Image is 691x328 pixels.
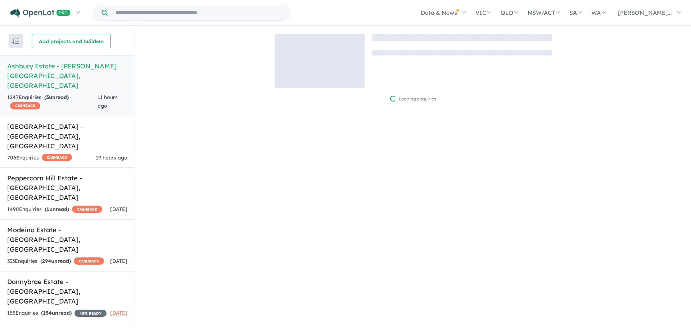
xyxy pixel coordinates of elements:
[7,154,72,162] div: 706 Enquir ies
[46,94,49,100] span: 3
[96,154,127,161] span: 19 hours ago
[74,257,104,265] span: CASHBACK
[110,310,127,316] span: [DATE]
[7,277,127,306] h5: Donnybrae Estate - [GEOGRAPHIC_DATA] , [GEOGRAPHIC_DATA]
[43,310,52,316] span: 154
[7,93,98,111] div: 1247 Enquir ies
[618,9,672,16] span: [PERSON_NAME]...
[110,258,127,264] span: [DATE]
[110,206,127,212] span: [DATE]
[12,39,19,44] img: sort.svg
[40,258,71,264] strong: ( unread)
[109,5,289,21] input: Try estate name, suburb, builder or developer
[10,102,40,109] span: CASHBACK
[72,206,102,213] span: CASHBACK
[7,122,127,151] h5: [GEOGRAPHIC_DATA] - [GEOGRAPHIC_DATA] , [GEOGRAPHIC_DATA]
[41,310,72,316] strong: ( unread)
[7,225,127,254] h5: Modeina Estate - [GEOGRAPHIC_DATA] , [GEOGRAPHIC_DATA]
[46,206,49,212] span: 1
[390,95,436,103] div: Loading enquiries
[45,206,69,212] strong: ( unread)
[32,34,111,48] button: Add projects and builders
[98,94,118,109] span: 11 hours ago
[42,154,72,161] span: CASHBACK
[10,9,71,18] img: Openlot PRO Logo White
[7,205,102,214] div: 1490 Enquir ies
[7,309,107,318] div: 155 Enquir ies
[7,173,127,202] h5: Peppercorn Hill Estate - [GEOGRAPHIC_DATA] , [GEOGRAPHIC_DATA]
[7,257,104,266] div: 333 Enquir ies
[7,61,127,90] h5: Ashbury Estate - [PERSON_NAME][GEOGRAPHIC_DATA] , [GEOGRAPHIC_DATA]
[42,258,51,264] span: 294
[44,94,69,100] strong: ( unread)
[74,310,107,317] span: 45 % READY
